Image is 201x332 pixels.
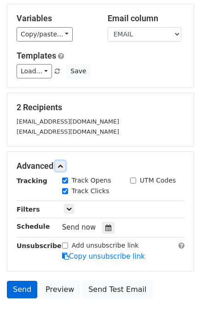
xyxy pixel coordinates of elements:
h5: Variables [17,13,94,24]
strong: Schedule [17,223,50,230]
small: [EMAIL_ADDRESS][DOMAIN_NAME] [17,128,119,135]
h5: 2 Recipients [17,102,184,113]
strong: Tracking [17,177,47,184]
iframe: Chat Widget [155,288,201,332]
strong: Unsubscribe [17,242,62,249]
a: Load... [17,64,52,78]
strong: Filters [17,206,40,213]
a: Copy/paste... [17,27,73,41]
a: Copy unsubscribe link [62,252,145,261]
label: UTM Codes [140,176,176,185]
span: Send now [62,223,96,231]
small: [EMAIL_ADDRESS][DOMAIN_NAME] [17,118,119,125]
a: Templates [17,51,56,60]
a: Send [7,281,37,298]
a: Send Test Email [82,281,152,298]
label: Add unsubscribe link [72,241,139,250]
h5: Advanced [17,161,184,171]
h5: Email column [108,13,185,24]
a: Preview [40,281,80,298]
button: Save [66,64,90,78]
label: Track Clicks [72,186,109,196]
label: Track Opens [72,176,111,185]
